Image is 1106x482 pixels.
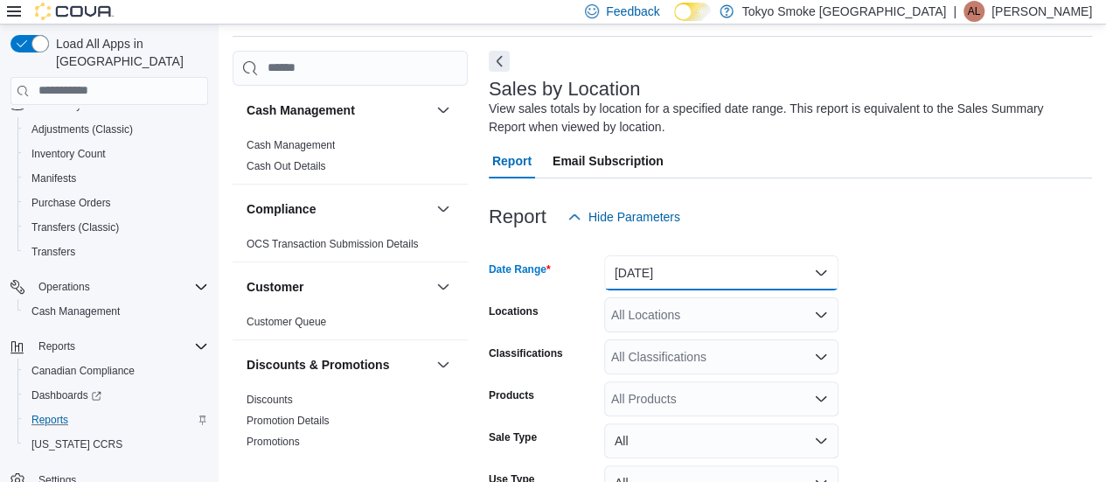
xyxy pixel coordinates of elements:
[247,160,326,172] a: Cash Out Details
[17,215,215,240] button: Transfers (Classic)
[247,237,419,251] span: OCS Transaction Submission Details
[31,336,208,357] span: Reports
[17,299,215,324] button: Cash Management
[24,168,208,189] span: Manifests
[588,208,680,226] span: Hide Parameters
[24,192,208,213] span: Purchase Orders
[814,350,828,364] button: Open list of options
[24,168,83,189] a: Manifests
[968,1,981,22] span: AL
[17,191,215,215] button: Purchase Orders
[492,143,532,178] span: Report
[433,276,454,297] button: Customer
[247,394,293,406] a: Discounts
[3,275,215,299] button: Operations
[604,255,838,290] button: [DATE]
[991,1,1092,22] p: [PERSON_NAME]
[24,192,118,213] a: Purchase Orders
[247,393,293,407] span: Discounts
[24,217,208,238] span: Transfers (Classic)
[233,135,468,184] div: Cash Management
[247,101,355,119] h3: Cash Management
[489,79,641,100] h3: Sales by Location
[24,385,108,406] a: Dashboards
[17,166,215,191] button: Manifests
[489,346,563,360] label: Classifications
[247,278,303,296] h3: Customer
[17,142,215,166] button: Inventory Count
[17,383,215,408] a: Dashboards
[433,100,454,121] button: Cash Management
[247,159,326,173] span: Cash Out Details
[674,21,675,22] span: Dark Mode
[24,409,75,430] a: Reports
[24,217,126,238] a: Transfers (Classic)
[31,171,76,185] span: Manifests
[31,364,135,378] span: Canadian Compliance
[247,436,300,448] a: Promotions
[489,206,546,227] h3: Report
[24,434,208,455] span: Washington CCRS
[814,392,828,406] button: Open list of options
[31,388,101,402] span: Dashboards
[247,315,326,329] span: Customer Queue
[247,139,335,151] a: Cash Management
[247,101,429,119] button: Cash Management
[247,138,335,152] span: Cash Management
[24,434,129,455] a: [US_STATE] CCRS
[31,437,122,451] span: [US_STATE] CCRS
[24,119,140,140] a: Adjustments (Classic)
[31,220,119,234] span: Transfers (Classic)
[489,430,537,444] label: Sale Type
[49,35,208,70] span: Load All Apps in [GEOGRAPHIC_DATA]
[247,200,429,218] button: Compliance
[24,241,82,262] a: Transfers
[31,245,75,259] span: Transfers
[489,262,551,276] label: Date Range
[247,278,429,296] button: Customer
[233,234,468,262] div: Compliance
[24,301,127,322] a: Cash Management
[17,117,215,142] button: Adjustments (Classic)
[606,3,659,20] span: Feedback
[489,51,510,72] button: Next
[247,356,389,374] h3: Discounts & Promotions
[24,360,142,381] a: Canadian Compliance
[24,119,208,140] span: Adjustments (Classic)
[31,304,120,318] span: Cash Management
[3,334,215,359] button: Reports
[489,100,1083,136] div: View sales totals by location for a specified date range. This report is equivalent to the Sales ...
[674,3,711,21] input: Dark Mode
[24,301,208,322] span: Cash Management
[24,143,208,164] span: Inventory Count
[38,339,75,353] span: Reports
[31,147,106,161] span: Inventory Count
[814,308,828,322] button: Open list of options
[17,359,215,383] button: Canadian Compliance
[24,241,208,262] span: Transfers
[31,336,82,357] button: Reports
[233,389,468,459] div: Discounts & Promotions
[31,122,133,136] span: Adjustments (Classic)
[24,409,208,430] span: Reports
[433,199,454,220] button: Compliance
[24,385,208,406] span: Dashboards
[233,311,468,339] div: Customer
[963,1,984,22] div: Amy-Lauren Wolbert
[742,1,947,22] p: Tokyo Smoke [GEOGRAPHIC_DATA]
[24,360,208,381] span: Canadian Compliance
[433,354,454,375] button: Discounts & Promotions
[247,435,300,449] span: Promotions
[247,415,330,427] a: Promotion Details
[17,432,215,457] button: [US_STATE] CCRS
[247,414,330,428] span: Promotion Details
[953,1,956,22] p: |
[553,143,664,178] span: Email Subscription
[247,238,419,250] a: OCS Transaction Submission Details
[489,304,539,318] label: Locations
[31,276,97,297] button: Operations
[31,276,208,297] span: Operations
[17,240,215,264] button: Transfers
[35,3,114,20] img: Cova
[489,388,534,402] label: Products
